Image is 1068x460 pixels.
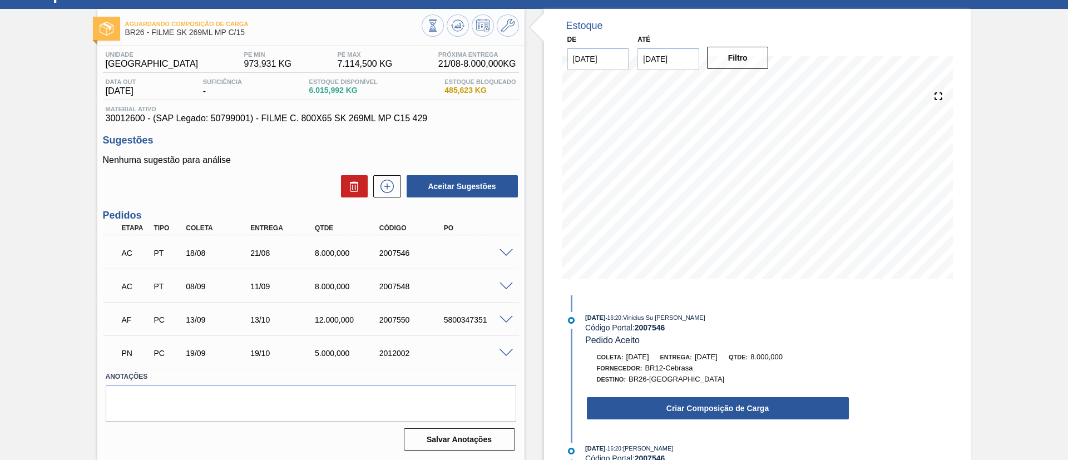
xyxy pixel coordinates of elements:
[629,375,724,383] span: BR26-[GEOGRAPHIC_DATA]
[568,317,575,324] img: atual
[119,341,152,365] div: Pedido em Negociação
[183,224,255,232] div: Coleta
[335,175,368,197] div: Excluir Sugestões
[106,59,199,69] span: [GEOGRAPHIC_DATA]
[695,353,718,361] span: [DATE]
[122,249,150,258] p: AC
[119,224,152,232] div: Etapa
[151,349,184,358] div: Pedido de Compra
[637,36,650,43] label: Até
[309,86,378,95] span: 6.015,992 KG
[438,59,516,69] span: 21/08 - 8.000,000 KG
[401,174,519,199] div: Aceitar Sugestões
[248,249,320,258] div: 21/08/2025
[151,224,184,232] div: Tipo
[338,59,393,69] span: 7.114,500 KG
[606,315,621,321] span: - 16:20
[183,282,255,291] div: 08/09/2025
[244,51,291,58] span: PE MIN
[122,315,150,324] p: AF
[203,78,242,85] span: Suficiência
[635,323,665,332] strong: 2007546
[200,78,245,96] div: -
[377,224,449,232] div: Código
[106,78,136,85] span: Data out
[637,48,699,70] input: dd/mm/yyyy
[312,315,384,324] div: 12.000,000
[626,353,649,361] span: [DATE]
[585,335,640,345] span: Pedido Aceito
[106,51,199,58] span: Unidade
[103,135,519,146] h3: Sugestões
[444,86,516,95] span: 485,623 KG
[497,14,519,37] button: Ir ao Master Data / Geral
[587,397,849,419] button: Criar Composição de Carga
[151,315,184,324] div: Pedido de Compra
[597,365,642,372] span: Fornecedor:
[585,314,605,321] span: [DATE]
[248,282,320,291] div: 11/09/2025
[368,175,401,197] div: Nova sugestão
[444,78,516,85] span: Estoque Bloqueado
[597,376,626,383] span: Destino:
[377,282,449,291] div: 2007548
[377,315,449,324] div: 2007550
[568,448,575,454] img: atual
[567,48,629,70] input: dd/mm/yyyy
[183,249,255,258] div: 18/08/2025
[244,59,291,69] span: 973,931 KG
[312,249,384,258] div: 8.000,000
[660,354,692,360] span: Entrega:
[645,364,693,372] span: BR12-Cebrasa
[621,314,705,321] span: : Vinicius Su [PERSON_NAME]
[103,155,519,165] p: Nenhuma sugestão para análise
[585,445,605,452] span: [DATE]
[621,445,674,452] span: : [PERSON_NAME]
[312,349,384,358] div: 5.000,000
[106,369,516,385] label: Anotações
[377,349,449,358] div: 2012002
[151,282,184,291] div: Pedido de Transferência
[119,308,152,332] div: Aguardando Faturamento
[106,113,516,123] span: 30012600 - (SAP Legado: 50799001) - FILME C. 800X65 SK 269ML MP C15 429
[122,349,150,358] p: PN
[125,28,422,37] span: BR26 - FILME SK 269ML MP C/15
[472,14,494,37] button: Programar Estoque
[248,224,320,232] div: Entrega
[106,106,516,112] span: Material ativo
[151,249,184,258] div: Pedido de Transferência
[312,224,384,232] div: Qtde
[750,353,783,361] span: 8.000,000
[422,14,444,37] button: Visão Geral dos Estoques
[248,349,320,358] div: 19/10/2025
[729,354,748,360] span: Qtde:
[248,315,320,324] div: 13/10/2025
[441,224,513,232] div: PO
[125,21,422,27] span: Aguardando Composição de Carga
[119,274,152,299] div: Aguardando Composição de Carga
[309,78,378,85] span: Estoque Disponível
[377,249,449,258] div: 2007546
[338,51,393,58] span: PE MAX
[441,315,513,324] div: 5800347351
[183,315,255,324] div: 13/09/2025
[606,446,621,452] span: - 16:20
[119,241,152,265] div: Aguardando Composição de Carga
[312,282,384,291] div: 8.000,000
[447,14,469,37] button: Atualizar Gráfico
[566,20,603,32] div: Estoque
[567,36,577,43] label: De
[183,349,255,358] div: 19/09/2025
[707,47,769,69] button: Filtro
[585,323,849,332] div: Código Portal:
[122,282,150,291] p: AC
[597,354,624,360] span: Coleta:
[438,51,516,58] span: Próxima Entrega
[106,86,136,96] span: [DATE]
[404,428,515,451] button: Salvar Anotações
[100,22,113,36] img: Ícone
[407,175,518,197] button: Aceitar Sugestões
[103,210,519,221] h3: Pedidos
